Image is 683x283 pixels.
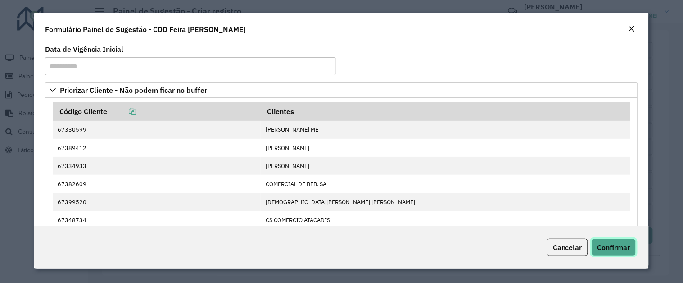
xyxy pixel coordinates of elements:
[45,24,246,35] h4: Formulário Painel de Sugestão - CDD Feira [PERSON_NAME]
[261,121,630,139] td: [PERSON_NAME] ME
[553,243,582,252] span: Cancelar
[261,211,630,229] td: CS COMERCIO ATACADIS
[53,102,261,121] th: Código Cliente
[53,175,261,193] td: 67382609
[261,102,630,121] th: Clientes
[625,23,638,35] button: Close
[597,243,630,252] span: Confirmar
[60,87,207,94] span: Priorizar Cliente - Não podem ficar no buffer
[53,193,261,211] td: 67399520
[261,193,630,211] td: [DEMOGRAPHIC_DATA][PERSON_NAME] [PERSON_NAME]
[261,139,630,157] td: [PERSON_NAME]
[261,175,630,193] td: COMERCIAL DE BEB. SA
[45,82,638,98] a: Priorizar Cliente - Não podem ficar no buffer
[45,44,123,55] label: Data de Vigência Inicial
[53,121,261,139] td: 67330599
[628,25,635,32] em: Fechar
[108,107,136,116] a: Copiar
[53,157,261,175] td: 67334933
[592,239,636,256] button: Confirmar
[53,211,261,229] td: 67348734
[547,239,588,256] button: Cancelar
[261,157,630,175] td: [PERSON_NAME]
[53,139,261,157] td: 67389412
